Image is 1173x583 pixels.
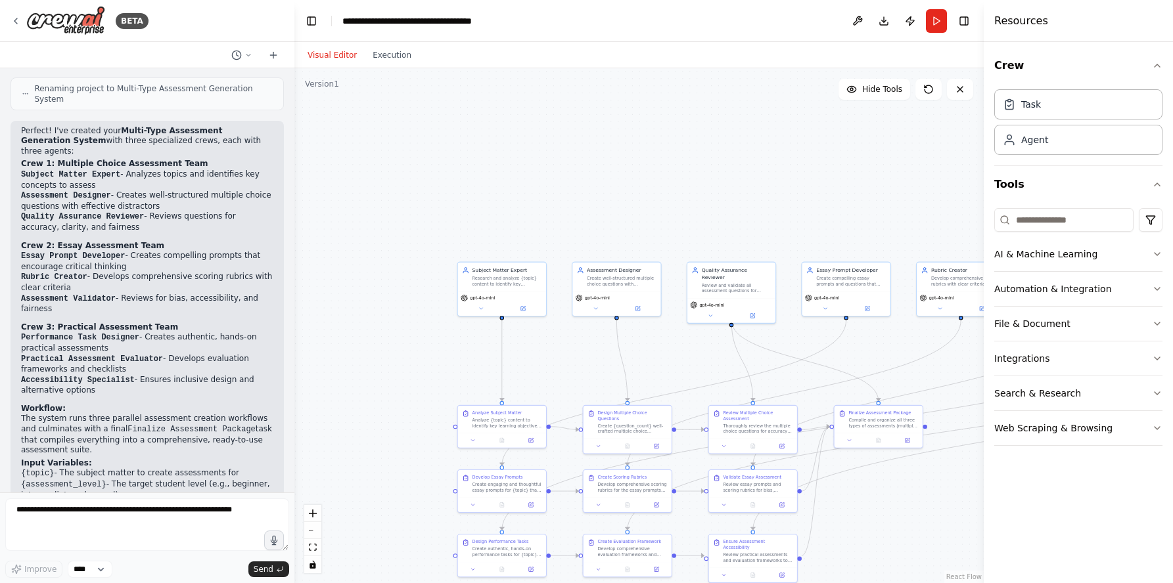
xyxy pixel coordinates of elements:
button: No output available [612,442,643,450]
div: Rubric Creator [931,267,1001,274]
g: Edge from d79357a7-ffb3-41f9-9d15-da1f37f59237 to 809e3d70-7387-499d-812c-4074574e3f3c [498,320,850,465]
li: - Reviews questions for accuracy, clarity, and fairness [21,211,273,232]
button: Click to speak your automation idea [264,530,284,550]
button: Open in side panel [518,500,543,509]
li: - Develops comprehensive scoring rubrics with clear criteria [21,272,273,293]
div: Validate Essay AssessmentReview essay prompts and scoring rubrics for bias, accessibility, clarit... [708,469,798,513]
p: Perfect! I've created your with three specialized crews, each with three agents: [21,126,273,157]
code: {topic} [21,469,54,478]
button: No output available [738,442,768,450]
strong: Crew 1: Multiple Choice Assessment Team [21,159,208,168]
div: Develop comprehensive evaluation frameworks and checklists for the performance tasks, including o... [597,546,667,557]
strong: Crew 3: Practical Assessment Team [21,322,178,332]
g: Edge from fa28194f-4d6a-448d-9b23-b271a7d7fd1a to 7efca235-5f58-4535-adeb-0f0ab435c1a9 [802,423,830,559]
div: Create compelling essay prompts and questions that encourage critical thinking, analysis, and dem... [816,275,886,286]
div: Analyze Subject Matter [472,410,522,416]
button: Open in side panel [770,442,794,450]
div: Subject Matter Expert [472,267,542,274]
button: Web Scraping & Browsing [994,411,1162,445]
button: Automation & Integration [994,272,1162,306]
li: - The subject matter to create assessments for [21,468,273,479]
div: Design Performance Tasks [472,539,529,545]
span: gpt-4o-mini [699,302,724,308]
button: toggle interactivity [304,556,321,573]
div: Compile and organize all three types of assessments (multiple choice, essay, and practical) into ... [848,417,918,428]
div: Task [1021,98,1041,111]
p: The system runs three parallel assessment creation workflows and culminates with a final task tha... [21,414,273,455]
div: Create engaging and thoughtful essay prompts for {topic} that encourage critical thinking and dee... [472,482,542,493]
g: Edge from c48bd54f-cfca-48d2-aafd-aa90fd32fec5 to ad69206f-6274-42eb-aaca-5a4f71776208 [624,320,964,465]
span: gpt-4o-mini [585,295,610,301]
div: Review Multiple Choice AssessmentThoroughly review the multiple choice questions for accuracy, cl... [708,405,798,454]
code: Accessibility Specialist [21,376,135,385]
code: Practical Assessment Evaluator [21,355,163,364]
button: Open in side panel [644,442,668,450]
div: Thoroughly review the multiple choice questions for accuracy, clarity, bias, and alignment with l... [723,423,793,434]
g: Edge from 6c22e01e-ee84-41b3-a36d-078088ba9824 to 7efca235-5f58-4535-adeb-0f0ab435c1a9 [802,423,830,494]
button: Open in side panel [732,311,773,320]
g: Edge from 1953e733-a496-4b3a-8ad0-f5d89d44ac42 to 16c93564-0bc9-452c-943d-d03fa150752a [551,552,579,559]
div: Review Multiple Choice Assessment [723,410,793,421]
div: Develop Essay PromptsCreate engaging and thoughtful essay prompts for {topic} that encourage crit... [457,469,547,513]
div: Create Evaluation FrameworkDevelop comprehensive evaluation frameworks and checklists for the per... [583,534,672,577]
button: No output available [487,500,517,509]
g: Edge from f77aedb2-f022-4e23-9356-aba470914a9e to 6c22e01e-ee84-41b3-a36d-078088ba9824 [749,320,1079,465]
code: Essay Prompt Developer [21,251,125,261]
div: Create authentic, hands-on performance tasks for {topic} that allow {assessment_level} level stud... [472,546,542,557]
div: Finalize Assessment PackageCompile and organize all three types of assessments (multiple choice, ... [834,405,923,448]
strong: Multi-Type Assessment Generation System [21,126,222,146]
button: No output available [738,571,768,579]
div: Review and validate all assessment questions for accuracy, clarity, fairness, and alignment with ... [702,282,771,293]
div: React Flow controls [304,505,321,573]
button: Open in side panel [503,304,543,313]
div: Crew [994,84,1162,165]
button: No output available [612,500,643,509]
code: Assessment Validator [21,294,116,303]
g: Edge from 1291bbfc-32ce-4824-a960-7885af68cd00 to c7a00574-84bc-4eac-b3c7-1d6f84cd0fb0 [551,423,579,433]
span: Send [254,564,273,574]
g: Edge from 16c93564-0bc9-452c-943d-d03fa150752a to fa28194f-4d6a-448d-9b23-b271a7d7fd1a [676,552,704,559]
span: Improve [24,564,57,574]
button: Hide Tools [839,79,910,100]
div: Finalize Assessment Package [848,410,911,416]
button: Open in side panel [770,500,794,509]
code: Subject Matter Expert [21,170,120,179]
div: Design Multiple Choice Questions [597,410,667,421]
button: Execution [365,47,419,63]
button: Open in side panel [518,436,543,444]
div: Create Scoring RubricsDevelop comprehensive scoring rubrics for the essay prompts with clear perf... [583,469,672,513]
div: BETA [116,13,149,29]
div: Research and analyze {topic} content to identify key concepts, learning objectives, and knowledge... [472,275,542,286]
button: Open in side panel [770,571,794,579]
li: - Creates well-structured multiple choice questions with effective distractors [21,190,273,211]
li: - Ensures inclusive design and alternative options [21,375,273,396]
button: Open in side panel [895,436,919,444]
g: Edge from 10186af7-6ec4-4ff8-af35-ec17274e82bf to 1291bbfc-32ce-4824-a960-7885af68cd00 [498,320,505,400]
div: Create Scoring Rubrics [597,475,647,481]
button: Visual Editor [300,47,365,63]
button: No output available [863,436,894,444]
div: Assessment Designer [587,267,656,274]
div: Version 1 [305,79,339,89]
button: Hide right sidebar [955,12,973,30]
code: Performance Task Designer [21,333,139,342]
img: Logo [26,6,105,35]
span: gpt-4o-mini [929,295,954,301]
g: Edge from e49a0be3-b196-41af-866b-9f8d077d6088 to c7a00574-84bc-4eac-b3c7-1d6f84cd0fb0 [613,320,631,400]
div: Analyze Subject MatterAnalyze {topic} content to identify key learning objectives, concepts, and ... [457,405,547,448]
div: Ensure Assessment Accessibility [723,539,793,550]
button: No output available [487,565,517,574]
a: React Flow attribution [946,573,982,580]
code: {assessment_level} [21,480,106,489]
div: Develop comprehensive scoring rubrics for the essay prompts with clear performance levels, specif... [597,482,667,493]
span: Hide Tools [862,84,902,95]
div: Develop comprehensive scoring rubrics with clear criteria, performance levels, and descriptors th... [931,275,1001,286]
div: Review practical assessments and evaluation frameworks to ensure inclusivity and accessibility fo... [723,552,793,563]
button: zoom in [304,505,321,522]
strong: Workflow: [21,404,66,413]
h4: Resources [994,13,1048,29]
button: Open in side panel [617,304,658,313]
code: Assessment Designer [21,191,111,200]
span: gpt-4o-mini [814,295,839,301]
div: Create {question_count} well-crafted multiple choice questions based on the subject matter analys... [597,423,667,434]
